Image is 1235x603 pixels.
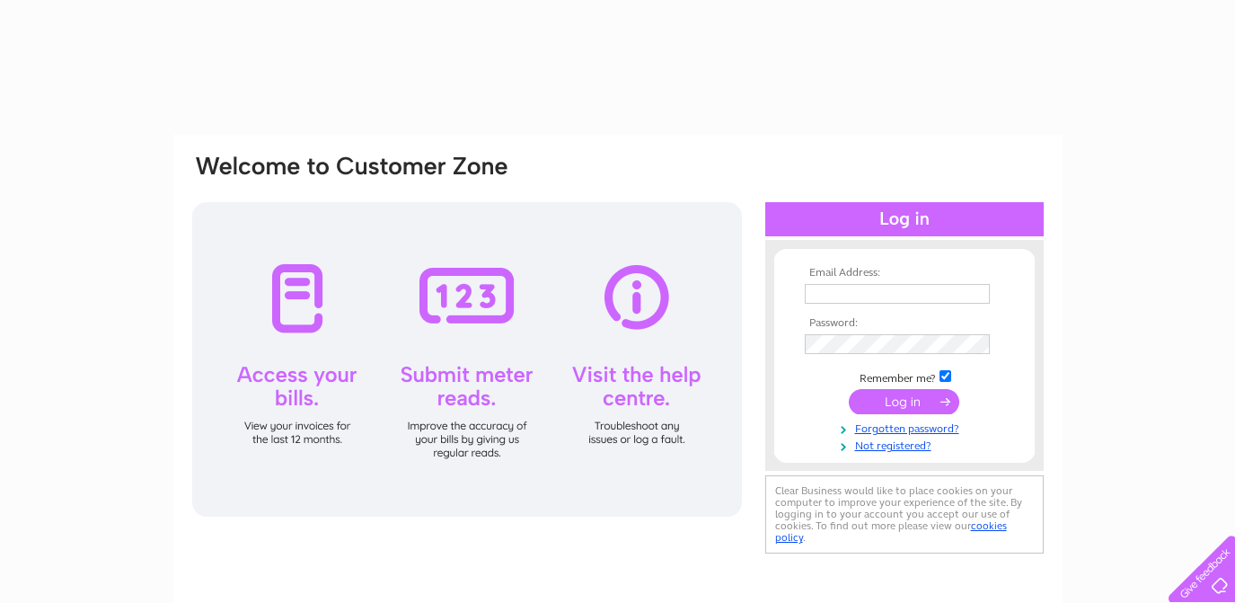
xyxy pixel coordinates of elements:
a: Not registered? [805,436,1009,453]
td: Remember me? [800,368,1009,386]
a: cookies policy [775,519,1007,544]
a: Forgotten password? [805,419,1009,436]
th: Password: [800,317,1009,330]
input: Submit [849,389,959,414]
th: Email Address: [800,267,1009,279]
div: Clear Business would like to place cookies on your computer to improve your experience of the sit... [765,475,1044,554]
